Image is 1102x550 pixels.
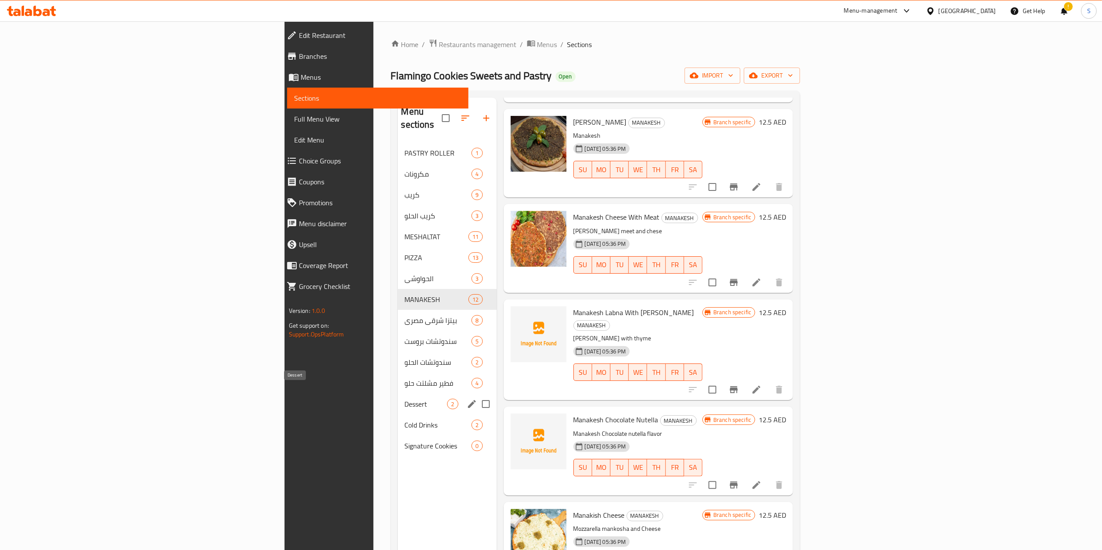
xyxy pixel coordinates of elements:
[472,191,482,199] span: 9
[391,39,800,50] nav: breadcrumb
[614,366,625,379] span: TU
[280,276,468,297] a: Grocery Checklist
[577,461,589,474] span: SU
[511,306,566,362] img: Manakesh Labna With Zaatar
[759,211,786,223] h6: 12.5 AED
[614,163,625,176] span: TU
[684,161,702,178] button: SA
[398,184,497,205] div: كريب9
[294,114,461,124] span: Full Menu View
[629,118,665,128] span: MANAKESH
[688,258,699,271] span: SA
[610,363,629,381] button: TU
[723,379,744,400] button: Branch-specific-item
[592,161,610,178] button: MO
[596,163,607,176] span: MO
[610,459,629,476] button: TU
[299,51,461,61] span: Branches
[592,363,610,381] button: MO
[405,190,472,200] div: كريب
[405,294,469,305] div: MANAKESH
[405,420,472,430] span: Cold Drinks
[573,226,703,237] p: [PERSON_NAME] meet and chese
[660,415,697,426] div: MANAKESH
[688,366,699,379] span: SA
[294,135,461,145] span: Edit Menu
[398,247,497,268] div: PIZZA13
[280,46,468,67] a: Branches
[567,39,592,50] span: Sections
[651,258,662,271] span: TH
[405,231,469,242] div: MESHALTAT
[556,73,576,80] span: Open
[299,281,461,292] span: Grocery Checklist
[398,139,497,460] nav: Menu sections
[769,475,790,496] button: delete
[669,258,681,271] span: FR
[596,258,607,271] span: MO
[632,258,644,271] span: WE
[651,366,662,379] span: TH
[632,366,644,379] span: WE
[556,71,576,82] div: Open
[573,509,625,522] span: Manakish Cheese
[405,441,472,451] span: Signature Cookies
[405,399,448,409] span: Dessert
[468,252,482,263] div: items
[299,260,461,271] span: Coverage Report
[405,357,472,367] div: سندوتشات الحلو
[669,163,681,176] span: FR
[405,210,472,221] div: كريب الحلو
[939,6,996,16] div: [GEOGRAPHIC_DATA]
[573,161,592,178] button: SU
[627,511,663,521] span: MANAKESH
[468,231,482,242] div: items
[614,258,625,271] span: TU
[405,273,472,284] span: الحواوشي
[577,258,589,271] span: SU
[299,197,461,208] span: Promotions
[472,442,482,450] span: 0
[405,336,472,346] span: سندوتشات بروست
[684,363,702,381] button: SA
[437,109,455,127] span: Select all sections
[398,331,497,352] div: سندوتشات بروست5
[684,256,702,274] button: SA
[287,88,468,109] a: Sections
[472,170,482,178] span: 4
[647,459,665,476] button: TH
[723,272,744,293] button: Branch-specific-item
[280,171,468,192] a: Coupons
[666,363,684,381] button: FR
[573,210,660,224] span: Manakesh Cheese With Meat
[280,192,468,213] a: Promotions
[629,459,647,476] button: WE
[629,256,647,274] button: WE
[287,129,468,150] a: Edit Menu
[448,400,458,408] span: 2
[511,116,566,172] img: Manakesh Zaatar
[537,39,557,50] span: Menus
[398,289,497,310] div: MANAKESH12
[710,416,755,424] span: Branch specific
[429,39,517,50] a: Restaurants management
[405,252,469,263] span: PIZZA
[651,163,662,176] span: TH
[471,441,482,451] div: items
[398,394,497,414] div: Dessert2edit
[299,30,461,41] span: Edit Restaurant
[405,169,472,179] span: مكرونات
[661,416,696,426] span: MANAKESH
[289,320,329,331] span: Get support on:
[577,163,589,176] span: SU
[520,39,523,50] li: /
[405,378,472,388] span: فطير مشلتت حلو
[629,363,647,381] button: WE
[471,273,482,284] div: items
[573,413,658,426] span: Manakesh Chocolate Nutella
[769,177,790,197] button: delete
